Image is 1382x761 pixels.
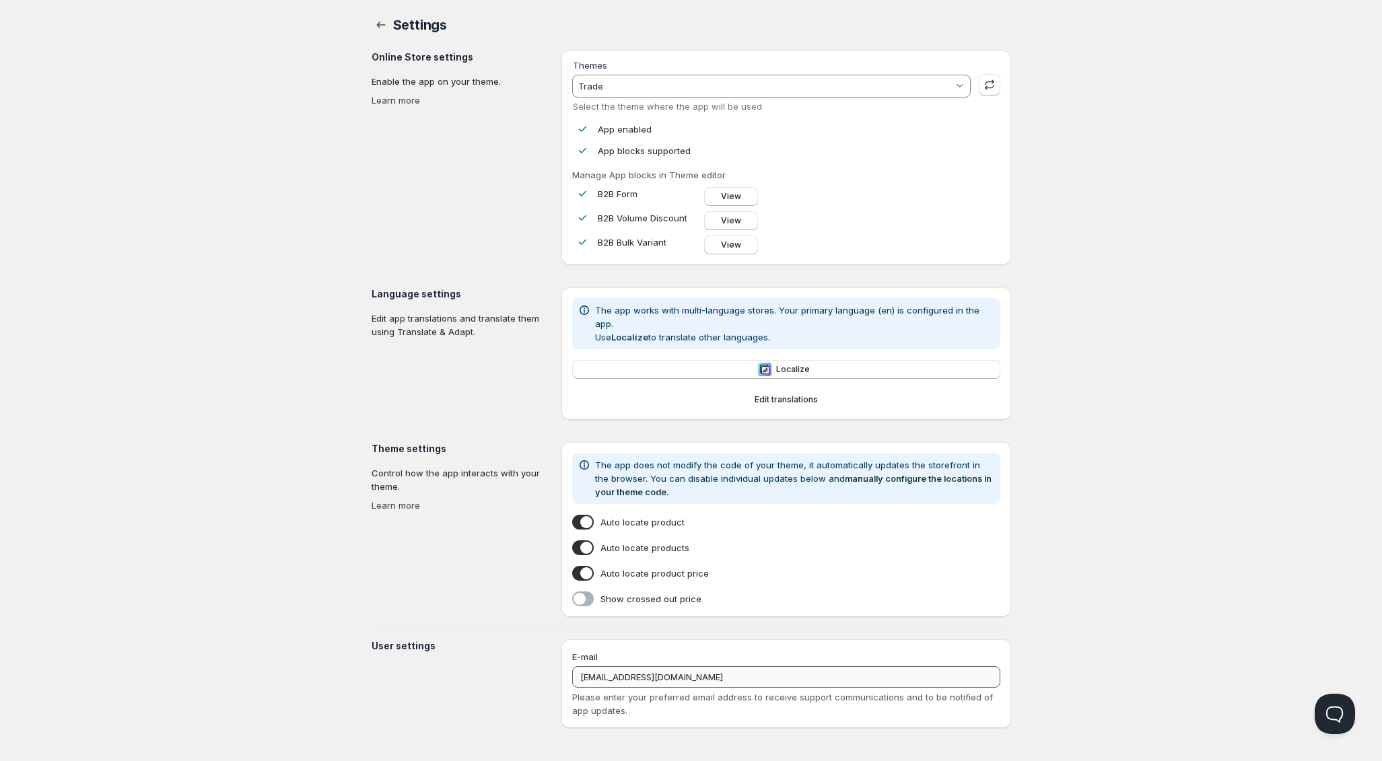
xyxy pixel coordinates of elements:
p: B2B Volume Discount [598,211,699,225]
span: Settings [393,17,447,33]
a: Learn more [372,95,420,106]
span: Please enter your preferred email address to receive support communications and to be notified of... [572,692,993,716]
a: View [704,211,758,230]
button: Edit translations [572,390,1000,409]
div: Select the theme where the app will be used [573,101,970,112]
a: View [704,187,758,206]
a: View [704,235,758,254]
span: Auto locate products [600,541,689,554]
h3: Language settings [372,287,551,301]
span: Localize [776,364,810,375]
p: B2B Bulk Variant [598,235,699,249]
span: Auto locate product price [600,567,709,580]
span: E-mail [572,651,598,662]
span: Auto locate product [600,515,685,529]
h3: Theme settings [372,442,551,456]
span: Show crossed out price [600,592,701,606]
p: Control how the app interacts with your theme. [372,466,551,493]
label: Themes [573,60,607,71]
img: Localize [758,363,771,376]
span: Edit translations [755,394,818,405]
b: Localize [611,332,648,342]
iframe: Help Scout Beacon - Open [1315,694,1355,734]
p: Enable the app on your theme. [372,75,551,88]
p: Manage App blocks in Theme editor [572,168,1000,182]
p: Edit app translations and translate them using Translate & Adapt. [372,312,551,338]
button: LocalizeLocalize [572,360,1000,379]
span: View [721,240,741,250]
a: manually configure the locations in your theme code. [595,473,992,497]
p: B2B Form [598,187,699,201]
a: Learn more [372,500,420,511]
h3: User settings [372,639,551,653]
p: The app does not modify the code of your theme, it automatically updates the storefront in the br... [595,458,994,499]
p: App enabled [598,122,652,136]
p: The app works with multi-language stores. Your primary language (en) is configured in the app. Us... [595,303,994,344]
span: View [721,191,741,202]
p: App blocks supported [598,144,691,157]
span: View [721,215,741,226]
h3: Online Store settings [372,50,551,64]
